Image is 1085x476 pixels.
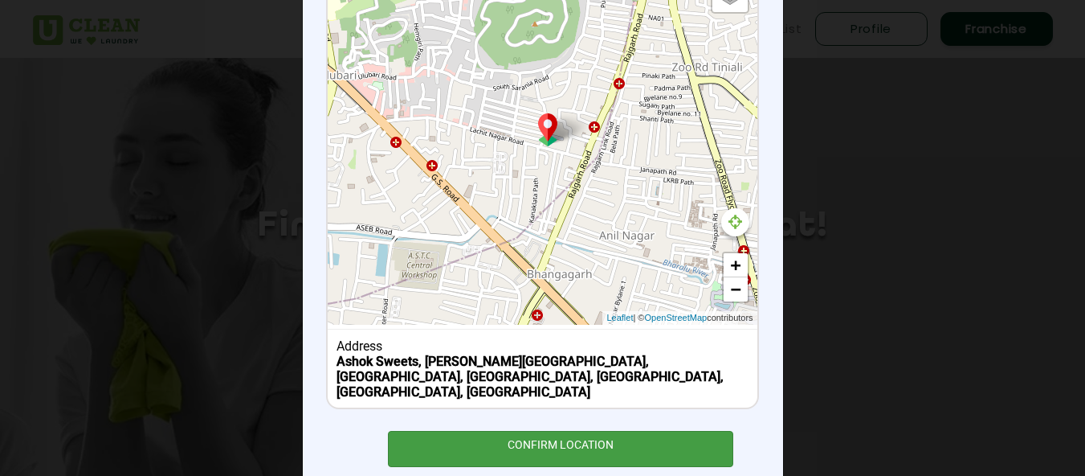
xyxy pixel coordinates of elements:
[724,277,748,302] a: Zoom out
[388,431,734,467] div: CONFIRM LOCATION
[606,311,633,325] a: Leaflet
[337,339,748,354] div: Address
[602,311,757,325] div: | © contributors
[724,253,748,277] a: Zoom in
[337,354,724,400] b: Ashok Sweets, [PERSON_NAME][GEOGRAPHIC_DATA], [GEOGRAPHIC_DATA], [GEOGRAPHIC_DATA], [GEOGRAPHIC_D...
[644,311,707,325] a: OpenStreetMap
